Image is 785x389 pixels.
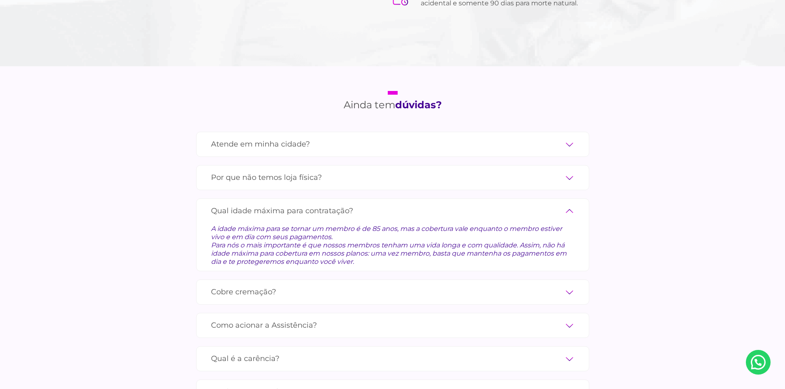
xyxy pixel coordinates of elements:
div: A idade máxima para se tornar um membro é de 85 anos, mas a cobertura vale enquanto o membro esti... [211,218,574,266]
label: Atende em minha cidade? [211,137,574,151]
label: Como acionar a Assistência? [211,318,574,333]
a: Nosso Whatsapp [746,350,771,375]
label: Qual idade máxima para contratação? [211,204,574,218]
label: Por que não temos loja física? [211,170,574,185]
label: Qual é a carência? [211,352,574,366]
label: Cobre cremação? [211,285,574,299]
strong: dúvidas? [395,99,442,111]
h2: Ainda tem [344,91,442,111]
